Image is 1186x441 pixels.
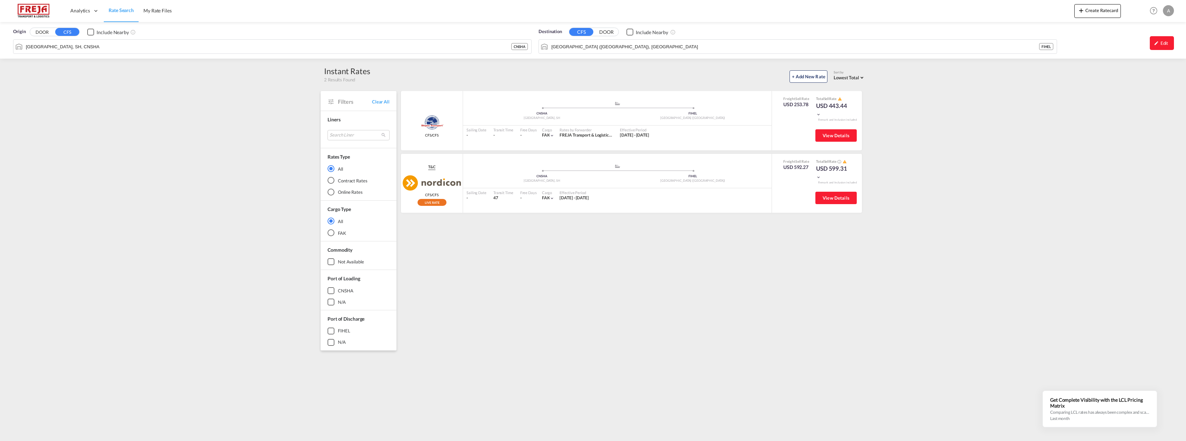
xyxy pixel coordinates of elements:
div: Help [1148,5,1163,17]
div: Freight Rate [783,96,809,101]
div: Rollable available [418,199,446,206]
div: 01 Sep 2025 - 15 Sep 2025 [620,132,649,138]
span: Lowest Total [834,75,859,80]
div: Sailing Date [466,190,486,195]
button: DOOR [30,28,54,36]
span: [DATE] - [DATE] [620,132,649,138]
span: Clear All [372,99,390,105]
div: Include Nearby [636,29,668,36]
div: not available [338,259,364,265]
div: Free Days [520,127,537,132]
button: icon-alert [842,159,847,164]
span: Filters [338,98,372,106]
div: FIHEL [617,111,768,116]
div: [GEOGRAPHIC_DATA] ([GEOGRAPHIC_DATA]) [617,179,768,183]
md-icon: icon-plus 400-fg [1077,6,1085,14]
button: View Details [815,192,857,204]
span: Commodity [328,247,352,253]
div: CNSHA [466,111,617,116]
span: Port of Loading [328,275,360,281]
button: icon-alert [837,96,842,101]
img: live-rate.svg [418,199,446,206]
span: View Details [823,195,850,201]
div: A [1163,5,1174,16]
button: Spot Rates are dynamic & can fluctuate with time [836,159,841,164]
md-icon: icon-alert [838,97,842,101]
div: Sort by [834,70,865,75]
span: FREJA Transport & Logistics Holding A/S [560,132,633,138]
div: N/A [338,299,346,305]
div: CNSHA [338,288,353,294]
md-icon: assets/icons/custom/ship-fill.svg [613,102,622,105]
div: 15 Sep 2025 - 30 Sep 2025 [560,195,589,201]
div: CNSHA [466,174,617,179]
span: FAK [542,132,550,138]
span: FAK [542,195,550,200]
div: USD 443.44 [816,102,851,118]
div: - [466,195,486,201]
md-select: Select: Lowest Total [834,73,865,81]
md-icon: icon-chevron-down [816,175,821,180]
button: + Add New Rate [790,70,827,83]
md-checkbox: FIHEL [328,328,390,334]
div: [GEOGRAPHIC_DATA], SH [466,179,617,183]
div: Rates Type [328,153,350,160]
div: Transit Time [493,127,513,132]
button: CFS [55,28,79,36]
md-icon: icon-alert [843,160,847,164]
div: Instant Rates [324,66,370,77]
img: 586607c025bf11f083711d99603023e7.png [10,3,57,19]
div: Transit Time [493,190,513,195]
div: Total Rate [816,96,851,102]
md-icon: icon-chevron-down [550,196,554,201]
div: Cargo [542,190,555,195]
div: [GEOGRAPHIC_DATA], SH [466,116,617,120]
md-checkbox: Checkbox No Ink [87,28,129,36]
span: Rate Search [109,7,134,13]
md-checkbox: Checkbox No Ink [626,28,668,36]
div: Sailing Date [466,127,486,132]
div: - [466,132,486,138]
div: [GEOGRAPHIC_DATA] ([GEOGRAPHIC_DATA]) [617,116,768,120]
md-radio-button: Contract Rates [328,177,390,184]
md-checkbox: CNSHA [328,287,390,294]
span: View Details [823,133,850,138]
md-icon: icon-chevron-down [550,133,554,138]
div: N/A [338,339,346,345]
span: Sell [824,159,830,163]
span: Analytics [70,7,90,14]
span: Liners [328,117,340,122]
div: Effective Period [620,127,649,132]
div: USD 599.31 [816,164,851,181]
div: - [493,132,513,138]
div: FIHEL [1039,43,1054,50]
div: Include Nearby [97,29,129,36]
span: CFS/CFS [425,133,439,138]
span: My Rate Files [143,8,172,13]
span: Help [1148,5,1159,17]
div: - [520,132,522,138]
md-icon: icon-pencil [1154,41,1159,46]
input: Search by Port [551,41,1039,52]
div: - [520,195,522,201]
span: 2 Results Found [324,77,355,83]
md-icon: Unchecked: Ignores neighbouring ports when fetching rates.Checked : Includes neighbouring ports w... [130,29,136,35]
md-input-container: Shanghai, SH, CNSHA [13,40,531,53]
div: USD 592.27 [783,164,809,171]
span: Port of Discharge [328,316,364,322]
div: FREJA Transport & Logistics Holding A/S [560,132,613,138]
md-checkbox: N/A [328,339,390,346]
div: icon-pencilEdit [1150,36,1174,50]
span: Sell [795,97,801,101]
div: USD 253.78 [783,101,809,108]
button: View Details [815,129,857,142]
div: Effective Period [560,190,589,195]
div: Cargo [542,127,555,132]
img: Shipco Transport [420,114,443,131]
div: FIHEL [338,328,350,334]
md-radio-button: All [328,165,390,172]
md-radio-button: FAK [328,229,390,236]
div: Remark and Inclusion included [813,118,862,122]
div: Freight Rate [783,159,809,164]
